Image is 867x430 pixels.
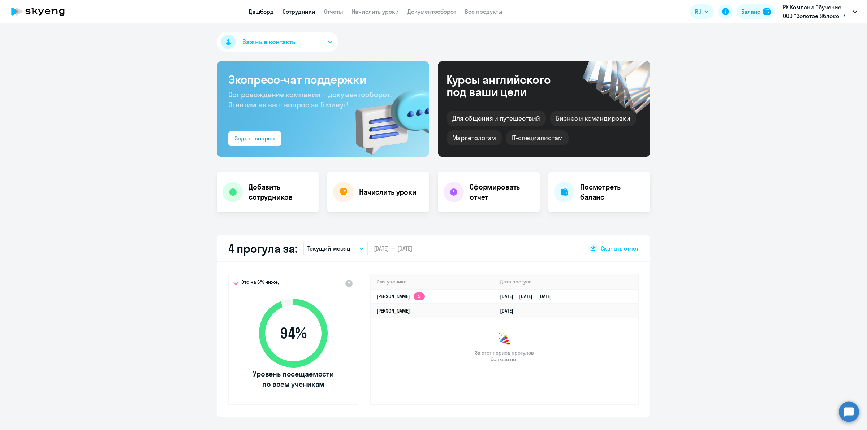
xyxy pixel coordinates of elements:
[447,111,546,126] div: Для общения и путешествий
[249,8,274,15] a: Дашборд
[252,369,335,389] span: Уровень посещаемости по всем ученикам
[376,308,410,314] a: [PERSON_NAME]
[783,3,850,20] p: РК Компани Обучение, ООО "Золотое Яблоко" / Золотое яблоко (Gold Apple)
[447,73,570,98] div: Курсы английского под ваши цели
[252,325,335,342] span: 94 %
[494,274,638,289] th: Дата прогула
[500,308,519,314] a: [DATE]
[474,349,535,362] span: За этот период прогулов больше нет
[407,8,456,15] a: Документооборот
[228,241,297,256] h2: 4 прогула за:
[779,3,861,20] button: РК Компани Обучение, ООО "Золотое Яблоко" / Золотое яблоко (Gold Apple)
[695,7,702,16] span: RU
[601,244,639,252] span: Скачать отчет
[345,76,429,157] img: bg-img
[414,292,425,300] app-skyeng-badge: 3
[228,72,418,87] h3: Экспресс-чат поддержки
[465,8,502,15] a: Все продукты
[352,8,399,15] a: Начислить уроки
[371,274,494,289] th: Имя ученика
[324,8,343,15] a: Отчеты
[228,90,392,109] span: Сопровождение компании + документооборот. Ответим на ваш вопрос за 5 минут!
[741,7,760,16] div: Баланс
[763,8,771,15] img: balance
[447,130,502,145] div: Маркетологам
[690,4,714,19] button: RU
[506,130,568,145] div: IT-специалистам
[374,244,412,252] span: [DATE] — [DATE]
[235,134,275,143] div: Задать вопрос
[500,293,557,300] a: [DATE][DATE][DATE]
[580,182,644,202] h4: Посмотреть баланс
[242,37,297,47] span: Важные контакты
[282,8,315,15] a: Сотрудники
[359,187,417,197] h4: Начислить уроки
[307,244,350,253] p: Текущий месяц
[217,32,338,52] button: Важные контакты
[737,4,775,19] button: Балансbalance
[376,293,425,300] a: [PERSON_NAME]3
[241,279,279,287] span: Это на 6% ниже,
[303,242,368,255] button: Текущий месяц
[228,131,281,146] button: Задать вопрос
[470,182,534,202] h4: Сформировать отчет
[249,182,313,202] h4: Добавить сотрудников
[550,111,636,126] div: Бизнес и командировки
[497,332,512,347] img: congrats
